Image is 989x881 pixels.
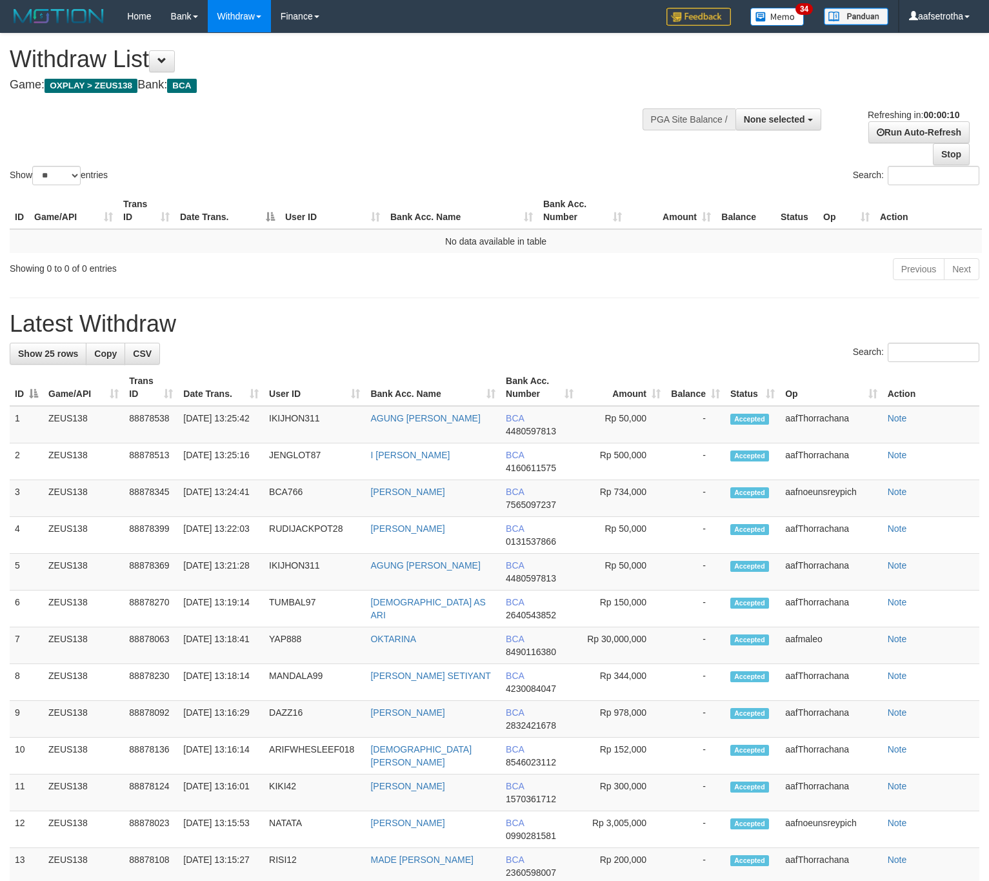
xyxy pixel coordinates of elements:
[579,406,666,443] td: Rp 50,000
[124,811,178,848] td: 88878023
[10,517,43,554] td: 4
[264,738,365,775] td: ARIFWHESLEEF018
[538,192,627,229] th: Bank Acc. Number: activate to sort column ascending
[506,781,524,791] span: BCA
[167,79,196,93] span: BCA
[178,738,264,775] td: [DATE] 13:16:14
[124,738,178,775] td: 88878136
[730,598,769,609] span: Accepted
[716,192,775,229] th: Balance
[750,8,804,26] img: Button%20Memo.svg
[124,369,178,406] th: Trans ID: activate to sort column ascending
[178,775,264,811] td: [DATE] 13:16:01
[506,413,524,423] span: BCA
[18,349,78,359] span: Show 25 rows
[10,480,43,517] td: 3
[10,257,403,275] div: Showing 0 to 0 of 0 entries
[86,343,125,365] a: Copy
[888,671,907,681] a: Note
[10,701,43,738] td: 9
[780,554,882,591] td: aafThorrachana
[133,349,152,359] span: CSV
[666,811,725,848] td: -
[178,811,264,848] td: [DATE] 13:15:53
[264,517,365,554] td: RUDIJACKPOT28
[118,192,175,229] th: Trans ID: activate to sort column ascending
[888,818,907,828] a: Note
[10,46,646,72] h1: Withdraw List
[125,343,160,365] a: CSV
[43,775,124,811] td: ZEUS138
[888,166,979,185] input: Search:
[579,554,666,591] td: Rp 50,000
[730,634,769,645] span: Accepted
[933,143,970,165] a: Stop
[10,443,43,480] td: 2
[43,591,124,627] td: ZEUS138
[10,6,108,26] img: MOTION_logo.png
[10,406,43,443] td: 1
[666,738,725,775] td: -
[124,517,178,554] td: 88878399
[730,782,769,793] span: Accepted
[506,831,556,841] span: Copy 0990281581 to clipboard
[775,192,818,229] th: Status
[370,487,445,497] a: [PERSON_NAME]
[178,406,264,443] td: [DATE] 13:25:42
[506,684,556,694] span: Copy 4230084047 to clipboard
[666,443,725,480] td: -
[10,664,43,701] td: 8
[795,3,813,15] span: 34
[853,343,979,362] label: Search:
[888,523,907,534] a: Note
[370,671,490,681] a: [PERSON_NAME] SETIYANT
[579,591,666,627] td: Rp 150,000
[730,671,769,682] span: Accepted
[579,627,666,664] td: Rp 30,000,000
[370,523,445,534] a: [PERSON_NAME]
[666,627,725,664] td: -
[888,597,907,607] a: Note
[780,369,882,406] th: Op: activate to sort column ascending
[43,369,124,406] th: Game/API: activate to sort column ascending
[666,369,725,406] th: Balance: activate to sort column ascending
[780,775,882,811] td: aafThorrachana
[579,811,666,848] td: Rp 3,005,000
[178,517,264,554] td: [DATE] 13:22:03
[45,79,137,93] span: OXPLAY > ZEUS138
[124,664,178,701] td: 88878230
[666,775,725,811] td: -
[506,794,556,804] span: Copy 1570361712 to clipboard
[506,757,556,767] span: Copy 8546023112 to clipboard
[666,591,725,627] td: -
[370,744,472,767] a: [DEMOGRAPHIC_DATA][PERSON_NAME]
[178,627,264,664] td: [DATE] 13:18:41
[627,192,716,229] th: Amount: activate to sort column ascending
[853,166,979,185] label: Search:
[730,414,769,425] span: Accepted
[780,443,882,480] td: aafThorrachana
[10,343,86,365] a: Show 25 rows
[666,406,725,443] td: -
[730,524,769,535] span: Accepted
[264,811,365,848] td: NATATA
[370,781,445,791] a: [PERSON_NAME]
[579,701,666,738] td: Rp 978,000
[10,369,43,406] th: ID: activate to sort column descending
[264,369,365,406] th: User ID: activate to sort column ascending
[888,343,979,362] input: Search:
[506,597,524,607] span: BCA
[579,369,666,406] th: Amount: activate to sort column ascending
[506,610,556,620] span: Copy 2640543852 to clipboard
[875,192,982,229] th: Action
[888,707,907,718] a: Note
[10,554,43,591] td: 5
[506,523,524,534] span: BCA
[178,554,264,591] td: [DATE] 13:21:28
[506,818,524,828] span: BCA
[365,369,501,406] th: Bank Acc. Name: activate to sort column ascending
[10,79,646,92] h4: Game: Bank:
[725,369,780,406] th: Status: activate to sort column ascending
[730,745,769,756] span: Accepted
[32,166,81,185] select: Showentries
